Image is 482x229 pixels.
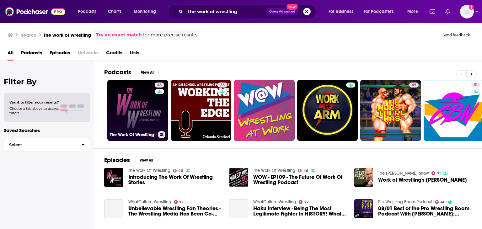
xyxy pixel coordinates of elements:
[469,5,474,10] svg: Add a profile image
[157,82,162,88] span: 46
[364,7,394,16] span: For Podcasters
[130,48,139,61] a: Lists
[378,199,432,205] a: Pro Wrestling Boom Podcast
[299,200,308,204] a: 72
[110,132,155,137] h3: The Work Of Wrestling
[128,168,170,173] a: The Work Of Wrestling
[104,7,125,17] a: Charts
[107,80,168,141] a: 46The Work Of Wrestling
[104,156,158,164] a: EpisodesView All
[179,201,183,204] span: 72
[329,7,353,16] span: For Business
[78,48,99,61] span: Networks
[354,168,373,187] img: Work of Wrestling's Tim Kail
[431,171,441,175] a: 71
[441,32,472,38] button: Send feedback
[5,6,65,18] img: Podchaser - Follow, Share and Rate Podcasts
[178,169,183,172] span: 46
[185,7,266,17] input: Search podcasts, credits, & more...
[460,5,474,19] span: Logged in as NehaLad
[128,206,222,216] a: Unbelievable Wrestling Fan Theories - The Wrestling Media Has Been Co-Opted By AEW! The Lore Of T...
[266,8,298,15] button: Open AdvancedNew
[324,7,361,17] button: open menu
[253,206,347,216] a: Haku Interview - Being The Most Legitimate Fighter In HISTORY! What Got Him Into Wrestling? Worki...
[96,31,142,39] a: Try an exact match
[269,10,295,13] span: Open Advanced
[474,82,478,88] span: 51
[128,174,222,185] a: Introducing The Work Of Wrestling Stories
[437,172,441,175] span: 71
[108,7,121,16] span: Charts
[9,100,59,104] span: Want to filter your results?
[443,6,453,17] a: Show notifications dropdown
[304,201,308,204] span: 72
[412,82,416,88] span: 49
[173,169,183,173] a: 46
[4,138,90,152] button: Select
[460,5,474,19] img: User Profile
[4,77,90,86] h2: Filter By
[378,206,472,216] a: 08/01 Best of the Pro Wrestling Boom Podcast With Jason Powell: Britt Baker on working All In, ba...
[128,199,171,205] a: WhatCulture Wrestling
[134,7,156,16] span: Monitoring
[298,169,308,173] a: 46
[9,106,59,115] span: Choose a tab above to access filters.
[471,83,480,88] a: 51
[4,143,77,147] span: Select
[435,200,445,204] a: 48
[378,177,467,183] span: Work of Wrestling's [PERSON_NAME]
[136,69,159,76] button: View All
[403,7,426,17] button: open menu
[460,5,474,19] button: Show profile menu
[21,48,42,61] a: Podcasts
[135,157,158,164] button: View All
[174,4,322,19] div: Search podcasts, credits, & more...
[104,156,130,164] h2: Episodes
[174,200,184,204] a: 72
[253,168,295,173] a: The Work Of Wrestling
[73,7,104,17] button: open menu
[106,48,122,61] a: Credits
[378,206,472,216] span: 08/01 Best of the Pro Wrestling Boom Podcast With [PERSON_NAME]: [PERSON_NAME] on working All In,...
[104,68,159,76] a: PodcastsView All
[143,31,197,39] span: for more precise results
[409,83,419,88] a: 49
[220,82,225,88] span: 35
[104,68,131,76] h2: Podcasts
[104,168,123,187] img: Introducing The Work Of Wrestling Stories
[8,48,13,61] a: All
[441,201,445,204] span: 48
[4,127,90,133] p: Saved Searches
[407,7,418,16] span: More
[229,168,248,187] img: WOW - EP109 - The Future Of Work Of Wrestling Podcast
[229,199,248,218] a: Haku Interview - Being The Most Legitimate Fighter In HISTORY! What Got Him Into Wrestling? Worki...
[104,199,123,218] a: Unbelievable Wrestling Fan Theories - The Wrestling Media Has Been Co-Opted By AEW! The Lore Of T...
[129,7,164,17] button: open menu
[171,80,232,141] a: 35
[360,80,421,141] a: 49
[360,7,403,17] button: open menu
[378,171,429,176] a: The Steve Austin Show
[253,199,296,205] a: WhatCulture Wrestling
[155,83,164,88] a: 46
[218,83,227,88] a: 35
[21,32,36,38] h3: Search
[303,169,308,172] span: 46
[253,174,347,185] a: WOW - EP109 - The Future Of Work Of Wrestling Podcast
[287,4,298,10] span: New
[378,177,467,183] a: Work of Wrestling's Tim Kail
[50,48,70,61] a: Episodes
[354,199,373,218] img: 08/01 Best of the Pro Wrestling Boom Podcast With Jason Powell: Britt Baker on working All In, ba...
